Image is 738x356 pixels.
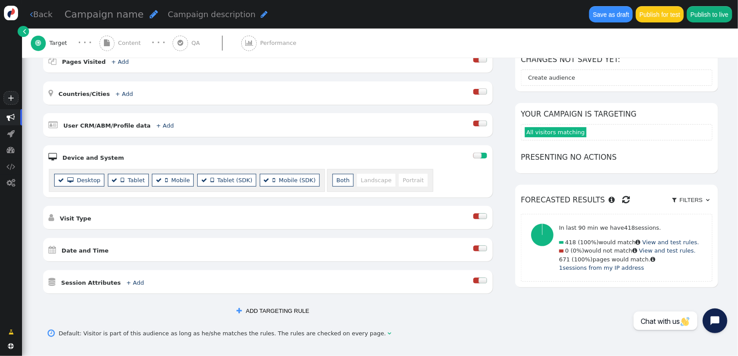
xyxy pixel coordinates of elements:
li: Tablet [108,174,149,187]
span: (100%) [578,239,599,246]
span:  [8,343,14,349]
li: Both [332,174,354,187]
div: · · · [78,37,92,48]
button: Publish for test [636,6,684,22]
a:  Target · · · [31,29,100,58]
button: Publish to live [687,6,732,22]
b: Device and System [63,154,124,161]
li: Portrait [399,174,428,187]
span:  [177,40,183,46]
span: 671 [559,256,570,263]
span:  [622,193,630,206]
span:  [150,9,158,19]
a: View and test rules. [639,247,696,254]
b: Visit Type [60,215,91,222]
a: 1sessions from my IP address [559,264,644,271]
span: Filters [678,197,705,203]
span: All visitors matching [525,127,587,137]
span: Target [49,39,70,48]
span:  [7,146,15,154]
span: Content [118,39,144,48]
span:  [236,308,242,314]
a:  Visit Type [49,215,104,222]
span:  [609,196,615,203]
span:  [48,327,55,340]
span: Campaign description [168,10,255,19]
a:  Filters  [669,193,712,207]
span:  [7,113,15,121]
span:  [8,328,14,337]
span: Mobile (SDK) [273,177,316,184]
span:  [387,329,391,338]
img: logo-icon.svg [4,6,18,20]
span:  [49,89,53,97]
span: 418 [565,239,576,246]
b: Session Attributes [61,279,121,286]
span:  [7,162,15,171]
b: Countries/Cities [59,91,110,97]
a:  [3,325,19,340]
li: Landscape [357,174,395,187]
a:  Session Attributes + Add [49,279,157,286]
span:  [264,177,269,183]
span:  [261,10,268,18]
a: + Add [111,59,129,65]
span:  [672,197,676,203]
span:  [49,246,56,254]
span: QA [192,39,203,48]
span:  [49,121,58,129]
span:  [49,57,57,65]
span: Tablet (SDK) [210,177,253,184]
a: + Add [156,122,174,129]
h6: Forecasted results [521,191,712,210]
a: + Add [115,91,133,97]
a: Back [30,8,52,20]
a:  Device and System [49,154,137,161]
span:  [201,177,207,183]
span:  [35,40,41,46]
span:  [632,248,637,253]
span:  [67,177,77,183]
p: In last 90 min we have sessions. [559,224,699,232]
span:  [104,40,110,46]
div: would match would not match pages would match. [559,218,699,278]
span:  [7,129,15,138]
span:  [245,40,253,46]
a:  Date and Time [49,247,122,254]
span: 418 [624,224,635,231]
b: Pages Visited [62,59,106,65]
li: Mobile [152,174,194,187]
span:  [273,177,279,183]
a:  Content · · · [100,29,173,58]
a:  Countries/Cities + Add [49,91,147,97]
span:  [651,257,656,262]
a:  User CRM/ABM/Profile data + Add [49,122,187,129]
h6: Your campaign is targeting [521,109,712,120]
button: Save as draft [589,6,633,22]
span:  [156,177,162,183]
div: Default: Visitor is part of this audience as long as he/she matches the rules. The rules are chec... [59,329,387,338]
a: View and test rules. [642,239,699,246]
div: · · · [151,37,165,48]
button: ADD TARGETING RULE [231,304,315,319]
span:  [121,177,128,183]
div: Create audience [528,73,576,82]
span: Campaign name [65,9,144,20]
b: Date and Time [62,247,109,254]
span:  [210,177,218,183]
span: (100%) [572,256,593,263]
span: (0%) [571,247,584,254]
span:  [49,278,56,286]
span:  [49,153,57,161]
span:  [30,10,33,18]
a:  Pages Visited + Add [49,59,142,65]
span:  [58,177,64,183]
span: Performance [260,39,300,48]
li: Desktop [54,174,104,187]
span:  [165,177,171,183]
b: User CRM/ABM/Profile data [63,122,151,129]
a: + Add [126,279,144,286]
span:  [706,197,710,203]
span: 1 [559,264,563,271]
span: 0 [565,247,569,254]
